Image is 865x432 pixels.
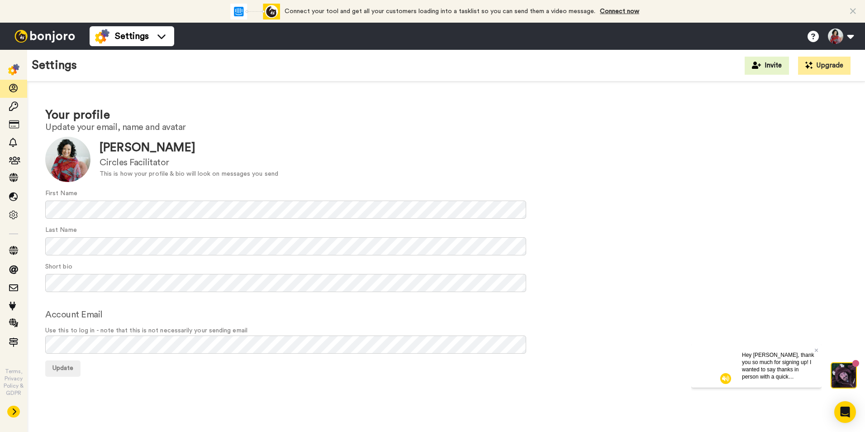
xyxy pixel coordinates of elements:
[95,29,109,43] img: settings-colored.svg
[45,226,77,235] label: Last Name
[45,262,72,272] label: Short bio
[51,8,123,101] span: Hey [PERSON_NAME], thank you so much for signing up! I wanted to say thanks in person with a quic...
[100,139,278,156] div: [PERSON_NAME]
[798,57,851,75] button: Upgrade
[230,4,280,19] div: animation
[32,59,77,72] h1: Settings
[45,189,77,198] label: First Name
[285,8,595,14] span: Connect your tool and get all your customers loading into a tasklist so you can send them a video...
[11,30,79,43] img: bj-logo-header-white.svg
[45,308,103,322] label: Account Email
[29,29,40,40] img: mute-white.svg
[8,64,19,75] img: settings-colored.svg
[100,156,278,169] div: Circles Facilitator
[52,365,73,371] span: Update
[834,401,856,423] div: Open Intercom Messenger
[100,169,278,179] div: This is how your profile & bio will look on messages you send
[45,109,847,122] h1: Your profile
[600,8,639,14] a: Connect now
[1,2,25,26] img: c638375f-eacb-431c-9714-bd8d08f708a7-1584310529.jpg
[45,360,81,377] button: Update
[45,122,847,132] h2: Update your email, name and avatar
[45,326,847,336] span: Use this to log in - note that this is not necessarily your sending email
[745,57,789,75] button: Invite
[115,30,149,43] span: Settings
